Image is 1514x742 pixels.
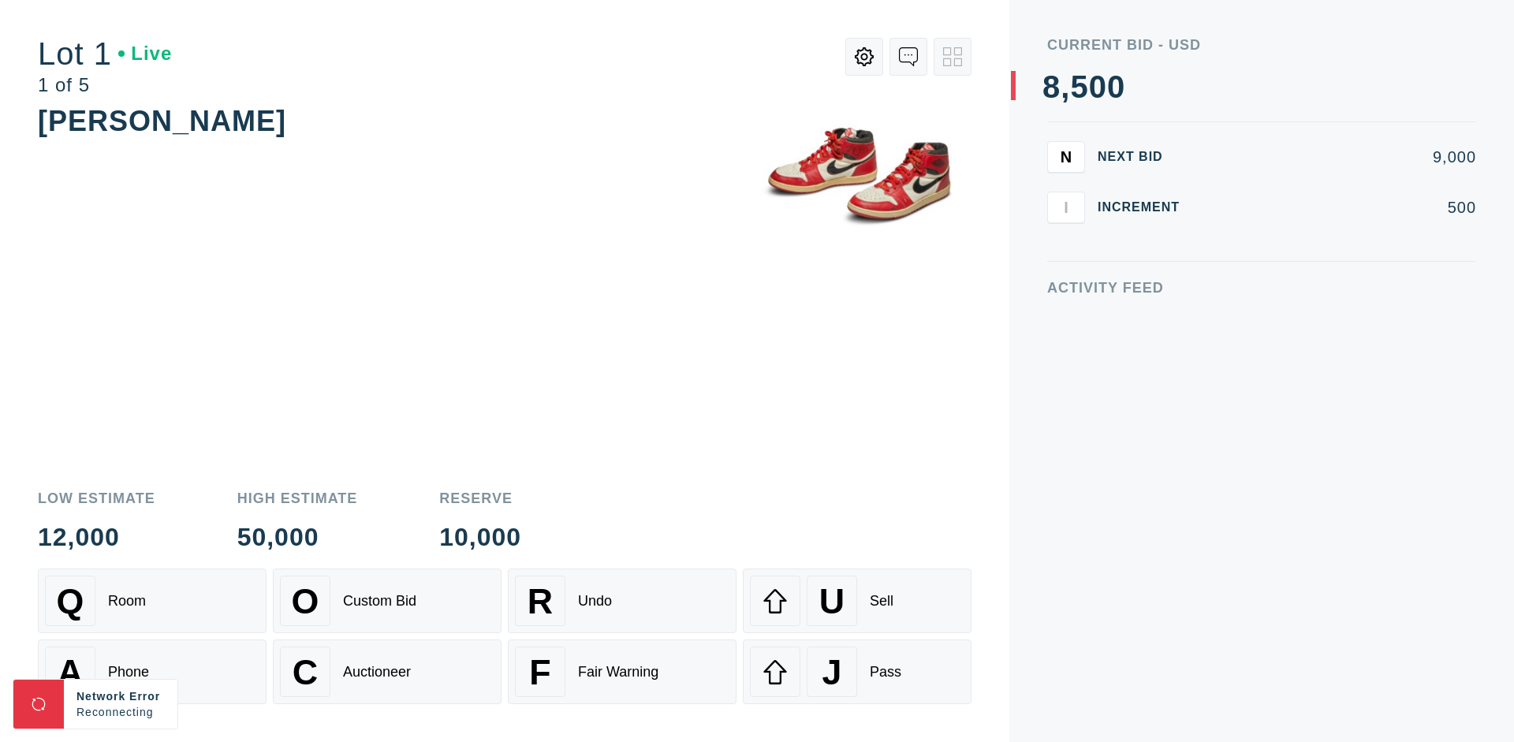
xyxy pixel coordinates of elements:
[743,569,971,633] button: USell
[822,652,841,692] span: J
[578,593,612,610] div: Undo
[870,593,893,610] div: Sell
[108,593,146,610] div: Room
[108,664,149,680] div: Phone
[870,664,901,680] div: Pass
[273,639,502,704] button: CAuctioneer
[38,105,286,137] div: [PERSON_NAME]
[528,581,553,621] span: R
[343,664,411,680] div: Auctioneer
[1047,281,1476,295] div: Activity Feed
[293,652,318,692] span: C
[1047,192,1085,223] button: I
[1061,147,1072,166] span: N
[57,581,84,621] span: Q
[1098,201,1192,214] div: Increment
[1064,198,1068,216] span: I
[1205,199,1476,215] div: 500
[1205,149,1476,165] div: 9,000
[508,569,736,633] button: RUndo
[1070,71,1088,103] div: 5
[76,688,165,704] div: Network Error
[1042,71,1061,103] div: 8
[38,491,155,505] div: Low Estimate
[578,664,658,680] div: Fair Warning
[439,491,521,505] div: Reserve
[237,491,358,505] div: High Estimate
[1047,38,1476,52] div: Current Bid - USD
[58,652,83,692] span: A
[1089,71,1107,103] div: 0
[38,524,155,550] div: 12,000
[1061,71,1070,386] div: ,
[529,652,550,692] span: F
[38,639,267,704] button: APhone
[343,593,416,610] div: Custom Bid
[38,569,267,633] button: QRoom
[1107,71,1125,103] div: 0
[439,524,521,550] div: 10,000
[38,38,172,69] div: Lot 1
[292,581,319,621] span: O
[508,639,736,704] button: FFair Warning
[819,581,845,621] span: U
[743,639,971,704] button: JPass
[1047,141,1085,173] button: N
[1098,151,1192,163] div: Next Bid
[38,76,172,95] div: 1 of 5
[273,569,502,633] button: OCustom Bid
[237,524,358,550] div: 50,000
[118,44,172,63] div: Live
[76,704,165,720] div: Reconnecting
